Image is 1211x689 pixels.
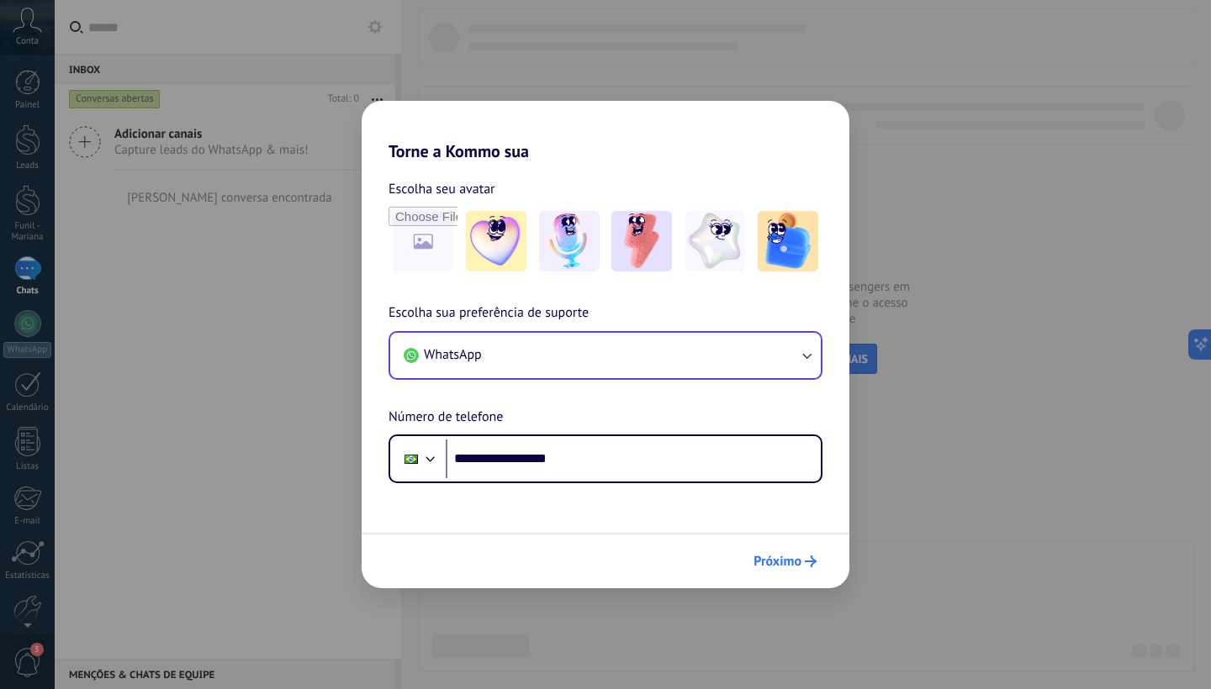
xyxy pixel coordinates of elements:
[362,101,849,161] h2: Torne a Kommo sua
[754,555,801,567] span: Próximo
[395,441,427,476] div: Brazil: + 55
[685,211,745,271] img: -4.jpeg
[389,407,503,429] span: Número de telefone
[466,211,526,271] img: -1.jpeg
[611,211,672,271] img: -3.jpeg
[389,302,589,324] span: Escolha sua preferência de suporte
[758,211,818,271] img: -5.jpeg
[539,211,600,271] img: -2.jpeg
[746,547,824,576] button: Próximo
[390,333,821,378] button: WhatsApp
[424,346,482,363] span: WhatsApp
[389,178,495,200] span: Escolha seu avatar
